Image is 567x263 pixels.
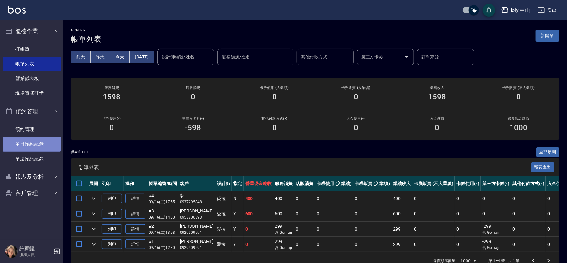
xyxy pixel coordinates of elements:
[273,176,294,191] th: 服務消費
[147,191,178,206] td: #4
[294,206,315,221] td: 0
[455,222,481,237] td: 0
[244,191,274,206] td: 400
[89,194,99,203] button: expand row
[242,86,308,90] h2: 卡券使用 (入業績)
[404,117,470,121] h2: 入金儲值
[391,206,412,221] td: 600
[89,224,99,234] button: expand row
[412,176,455,191] th: 卡券販賣 (不入業績)
[455,206,481,221] td: 0
[391,176,412,191] th: 業績收入
[215,237,232,252] td: 愛拉
[3,42,61,57] a: 打帳單
[149,230,177,235] p: 09/16 (二) 13:58
[3,152,61,166] a: 單週預約紀錄
[125,194,145,204] a: 詳情
[315,237,353,252] td: 0
[215,176,232,191] th: 設計師
[536,30,559,42] button: 新開單
[102,209,122,219] button: 列印
[353,222,392,237] td: 0
[232,176,244,191] th: 指定
[102,194,122,204] button: 列印
[435,123,440,132] h3: 0
[232,191,244,206] td: N
[19,246,52,252] h5: 許家甄
[273,191,294,206] td: 400
[517,92,521,101] h3: 0
[481,222,511,237] td: -299
[89,209,99,219] button: expand row
[412,237,455,252] td: 0
[8,6,26,14] img: Logo
[428,92,446,101] h3: 1598
[294,191,315,206] td: 0
[147,206,178,221] td: #3
[71,149,88,155] p: 共 4 筆, 1 / 1
[509,6,530,14] div: Holy 中山
[232,237,244,252] td: Y
[536,32,559,38] a: 新開單
[499,4,533,17] button: Holy 中山
[272,92,277,101] h3: 0
[100,176,124,191] th: 列印
[124,176,147,191] th: 操作
[89,239,99,249] button: expand row
[180,199,214,205] p: 0937295848
[125,209,145,219] a: 詳情
[180,238,214,245] div: [PERSON_NAME]
[535,4,559,16] button: 登出
[354,92,358,101] h3: 0
[511,176,546,191] th: 其他付款方式(-)
[149,245,177,251] p: 09/16 (二) 12:30
[79,117,145,121] h2: 卡券使用(-)
[354,123,358,132] h3: 0
[510,123,528,132] h3: 1000
[272,123,277,132] h3: 0
[486,86,552,90] h2: 卡券販賣 (不入業績)
[412,222,455,237] td: 0
[481,206,511,221] td: 0
[455,176,481,191] th: 卡券使用(-)
[160,86,226,90] h2: 店販消費
[71,28,101,32] h2: ORDERS
[147,176,178,191] th: 帳單編號/時間
[110,51,130,63] button: 今天
[531,164,555,170] a: 報表匯出
[3,169,61,185] button: 報表及分析
[3,137,61,151] a: 單日預約紀錄
[102,239,122,249] button: 列印
[323,86,389,90] h2: 卡券販賣 (入業績)
[180,208,214,214] div: [PERSON_NAME]
[391,237,412,252] td: 299
[109,123,114,132] h3: 0
[244,237,274,252] td: 0
[455,191,481,206] td: 0
[215,222,232,237] td: 愛拉
[353,237,392,252] td: 0
[353,176,392,191] th: 卡券販賣 (入業績)
[412,191,455,206] td: 0
[531,162,555,172] button: 報表匯出
[294,237,315,252] td: 0
[486,117,552,121] h2: 營業現金應收
[71,35,101,44] h3: 帳單列表
[244,206,274,221] td: 600
[511,191,546,206] td: 0
[3,122,61,137] a: 預約管理
[191,92,195,101] h3: 0
[87,176,100,191] th: 展開
[180,223,214,230] div: [PERSON_NAME]
[180,192,214,199] div: 郭
[511,222,546,237] td: 0
[511,206,546,221] td: 0
[244,222,274,237] td: 0
[275,245,293,251] p: 含 Gomaji
[103,92,121,101] h3: 1598
[3,71,61,86] a: 營業儀表板
[404,86,470,90] h2: 業績收入
[353,206,392,221] td: 0
[3,86,61,100] a: 現場電腦打卡
[483,4,495,17] button: save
